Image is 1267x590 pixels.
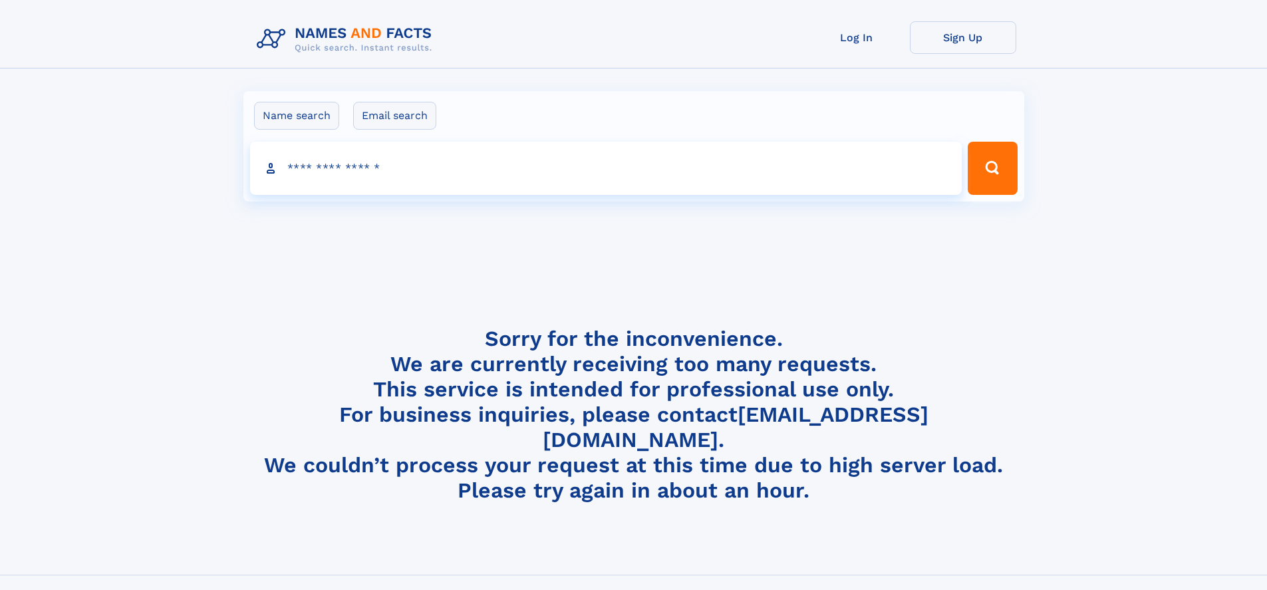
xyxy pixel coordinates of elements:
[251,21,443,57] img: Logo Names and Facts
[353,102,436,130] label: Email search
[251,326,1016,504] h4: Sorry for the inconvenience. We are currently receiving too many requests. This service is intend...
[543,402,928,452] a: [EMAIL_ADDRESS][DOMAIN_NAME]
[968,142,1017,195] button: Search Button
[803,21,910,54] a: Log In
[254,102,339,130] label: Name search
[250,142,962,195] input: search input
[910,21,1016,54] a: Sign Up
